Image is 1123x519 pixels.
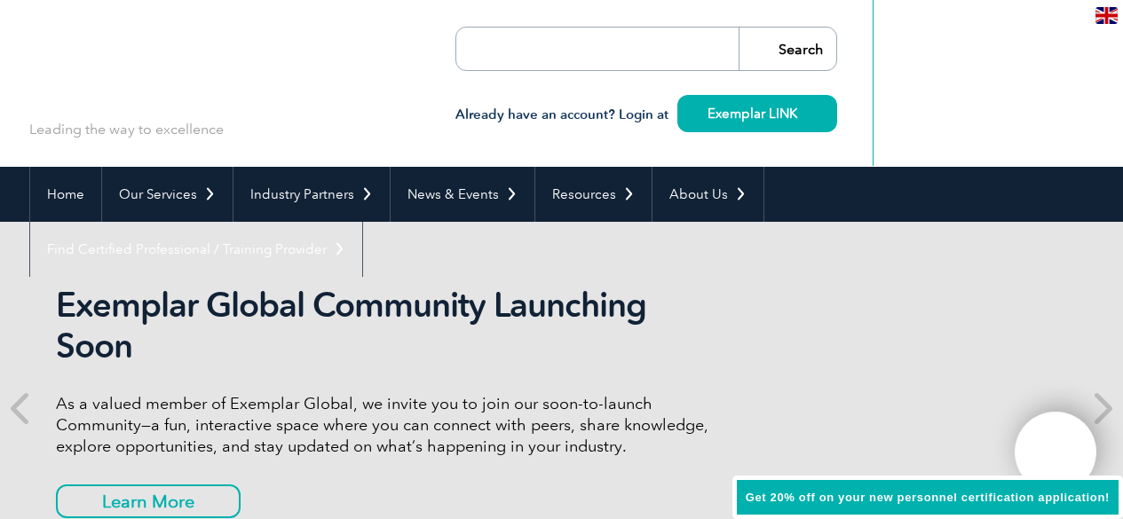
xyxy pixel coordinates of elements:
img: svg+xml;nitro-empty-id=MzYwOjIzMg==-1;base64,PHN2ZyB2aWV3Qm94PSIwIDAgMTEgMTEiIHdpZHRoPSIxMSIgaGVp... [797,108,807,118]
span: Get 20% off on your new personnel certification application! [746,491,1110,504]
p: Leading the way to excellence [29,120,224,139]
img: en [1095,7,1118,24]
h2: Exemplar Global Community Launching Soon [56,285,722,366]
img: svg+xml;nitro-empty-id=MTc5NzoxMTY=-1;base64,PHN2ZyB2aWV3Qm94PSIwIDAgNDAwIDQwMCIgd2lkdGg9IjQwMCIg... [1033,430,1078,475]
a: News & Events [391,167,534,222]
h3: Already have an account? Login at [455,104,837,126]
a: Industry Partners [233,167,390,222]
input: Search [739,28,836,70]
a: Home [30,167,101,222]
a: Resources [535,167,652,222]
a: Learn More [56,484,241,518]
a: About Us [652,167,763,222]
a: Find Certified Professional / Training Provider [30,222,362,277]
a: Exemplar LINK [677,95,837,132]
p: As a valued member of Exemplar Global, we invite you to join our soon-to-launch Community—a fun, ... [56,393,722,457]
a: Our Services [102,167,233,222]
